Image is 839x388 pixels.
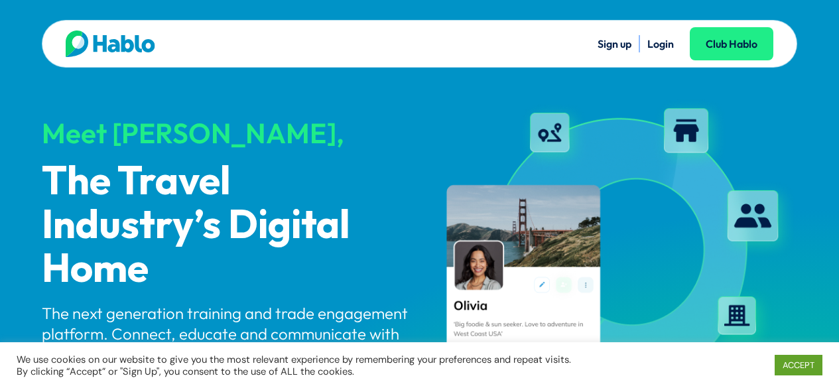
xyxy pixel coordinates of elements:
[775,355,822,375] a: ACCEPT
[42,303,408,365] p: The next generation training and trade engagement platform. Connect, educate and communicate with...
[42,161,408,292] p: The Travel Industry’s Digital Home
[17,354,581,377] div: We use cookies on our website to give you the most relevant experience by remembering your prefer...
[690,27,773,60] a: Club Hablo
[598,37,631,50] a: Sign up
[66,31,155,57] img: Hablo logo main 2
[647,37,674,50] a: Login
[42,118,408,149] div: Meet [PERSON_NAME],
